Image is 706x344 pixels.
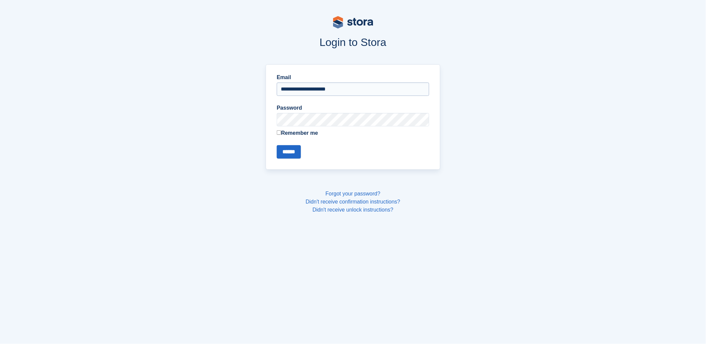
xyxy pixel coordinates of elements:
label: Password [277,104,429,112]
a: Didn't receive confirmation instructions? [306,199,400,205]
a: Forgot your password? [326,191,381,196]
label: Remember me [277,129,429,137]
img: stora-logo-53a41332b3708ae10de48c4981b4e9114cc0af31d8433b30ea865607fb682f29.svg [333,16,373,28]
label: Email [277,73,429,81]
input: Remember me [277,130,281,135]
h1: Login to Stora [138,36,568,48]
a: Didn't receive unlock instructions? [313,207,393,213]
